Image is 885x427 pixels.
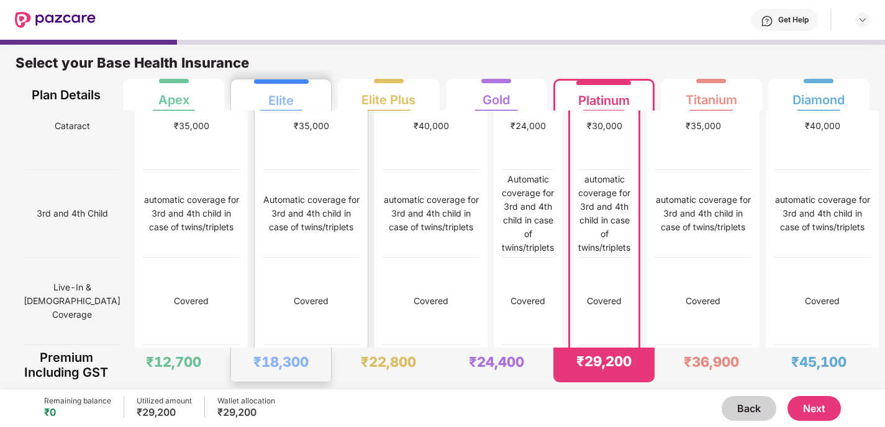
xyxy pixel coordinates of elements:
div: Plan Details [24,79,109,110]
div: automatic coverage for 3rd and 4th child in case of twins/triplets [655,193,751,234]
div: automatic coverage for 3rd and 4th child in case of twins/triplets [143,193,240,234]
div: ₹12,700 [146,353,201,371]
div: Covered [414,294,448,308]
div: ₹45,100 [791,353,846,371]
img: New Pazcare Logo [15,12,96,28]
div: ₹18,300 [253,353,309,371]
div: Apex [158,83,189,107]
span: Cataract [55,114,90,138]
div: ₹35,000 [174,119,209,133]
div: Utilized amount [137,396,192,406]
div: ₹30,000 [587,119,622,133]
div: Select your Base Health Insurance [16,54,869,79]
div: ₹29,200 [137,406,192,418]
div: ₹24,400 [469,353,524,371]
div: automatic coverage for 3rd and 4th child in case of twins/triplets [774,193,871,234]
div: Covered [174,294,209,308]
div: Covered [511,294,545,308]
div: ₹35,000 [294,119,329,133]
div: ₹40,000 [805,119,840,133]
div: ₹40,000 [414,119,449,133]
div: Get Help [778,15,809,25]
div: ₹24,000 [511,119,546,133]
span: Live-In & [DEMOGRAPHIC_DATA] Coverage [24,276,120,326]
div: Covered [686,294,720,308]
div: ₹35,000 [686,119,721,133]
button: Back [722,396,776,421]
div: ₹29,200 [217,406,275,418]
span: 3rd and 4th Child [37,202,108,225]
div: Covered [294,294,329,308]
div: Wallet allocation [217,396,275,406]
div: Automatic coverage for 3rd and 4th child in case of twins/triplets [263,193,360,234]
div: ₹29,200 [576,353,632,370]
img: svg+xml;base64,PHN2ZyBpZD0iRHJvcGRvd24tMzJ4MzIiIHhtbG5zPSJodHRwOi8vd3d3LnczLm9yZy8yMDAwL3N2ZyIgd2... [858,15,868,25]
div: automatic coverage for 3rd and 4th child in case of twins/triplets [383,193,479,234]
div: Covered [587,294,622,308]
div: Platinum [578,83,630,108]
button: Next [787,396,841,421]
div: Remaining balance [44,396,111,406]
div: Elite [268,83,294,108]
div: Elite Plus [361,83,415,107]
div: ₹0 [44,406,111,418]
div: Gold [483,83,510,107]
div: Covered [805,294,840,308]
img: svg+xml;base64,PHN2ZyBpZD0iSGVscC0zMngzMiIgeG1sbnM9Imh0dHA6Ly93d3cudzMub3JnLzIwMDAvc3ZnIiB3aWR0aD... [761,15,773,27]
div: Diamond [792,83,845,107]
div: automatic coverage for 3rd and 4th child in case of twins/triplets [578,173,630,254]
div: Titanium [686,83,737,107]
div: ₹36,900 [684,353,739,371]
div: Automatic coverage for 3rd and 4th child in case of twins/triplets [502,173,554,254]
div: Premium Including GST [24,348,109,382]
div: ₹22,800 [361,353,416,371]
